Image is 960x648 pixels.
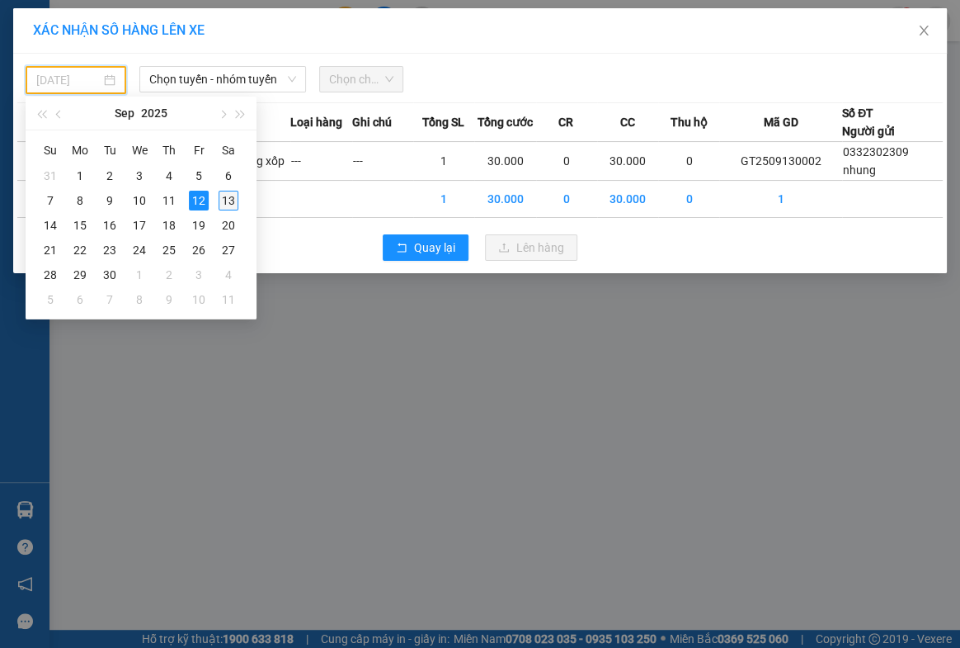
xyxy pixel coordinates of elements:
[95,163,125,188] td: 2025-09-02
[658,181,719,218] td: 0
[219,191,238,210] div: 13
[189,215,209,235] div: 19
[842,104,895,140] div: Số ĐT Người gửi
[558,113,573,131] span: CR
[214,163,243,188] td: 2025-09-06
[214,287,243,312] td: 2025-10-11
[129,240,149,260] div: 24
[536,142,597,181] td: 0
[70,191,90,210] div: 8
[100,240,120,260] div: 23
[70,265,90,285] div: 29
[100,191,120,210] div: 9
[33,22,205,38] span: XÁC NHẬN SỐ HÀNG LÊN XE
[329,67,394,92] span: Chọn chuyến
[843,145,909,158] span: 0332302309
[125,188,154,213] td: 2025-09-10
[65,263,95,287] td: 2025-09-29
[65,213,95,238] td: 2025-09-15
[100,290,120,310] div: 7
[154,287,184,312] td: 2025-10-09
[125,137,154,163] th: We
[485,234,577,261] button: uploadLên hàng
[413,181,474,218] td: 1
[184,238,214,263] td: 2025-09-26
[214,263,243,287] td: 2025-10-04
[100,265,120,285] div: 30
[35,287,65,312] td: 2025-10-05
[40,166,60,186] div: 31
[70,166,90,186] div: 1
[154,163,184,188] td: 2025-09-04
[917,24,930,37] span: close
[219,166,238,186] div: 6
[154,188,184,213] td: 2025-09-11
[159,290,179,310] div: 9
[95,287,125,312] td: 2025-10-07
[159,240,179,260] div: 25
[65,287,95,312] td: 2025-10-06
[40,290,60,310] div: 5
[65,137,95,163] th: Mo
[658,142,719,181] td: 0
[95,188,125,213] td: 2025-09-09
[95,238,125,263] td: 2025-09-23
[383,234,468,261] button: rollbackQuay lại
[35,163,65,188] td: 2025-08-31
[763,113,798,131] span: Mã GD
[597,142,658,181] td: 30.000
[189,166,209,186] div: 5
[40,265,60,285] div: 28
[474,142,535,181] td: 30.000
[619,113,634,131] span: CC
[352,142,413,181] td: ---
[474,181,535,218] td: 30.000
[214,213,243,238] td: 2025-09-20
[125,263,154,287] td: 2025-10-01
[290,113,342,131] span: Loại hàng
[597,181,658,218] td: 30.000
[65,188,95,213] td: 2025-09-08
[352,113,392,131] span: Ghi chú
[159,191,179,210] div: 11
[154,213,184,238] td: 2025-09-18
[70,215,90,235] div: 15
[159,215,179,235] div: 18
[35,263,65,287] td: 2025-09-28
[184,287,214,312] td: 2025-10-10
[719,142,842,181] td: GT2509130002
[129,166,149,186] div: 3
[189,290,209,310] div: 10
[184,163,214,188] td: 2025-09-05
[184,188,214,213] td: 2025-09-12
[125,163,154,188] td: 2025-09-03
[149,67,295,92] span: Chọn tuyến - nhóm tuyến
[184,137,214,163] th: Fr
[219,265,238,285] div: 4
[290,142,351,181] td: ---
[100,166,120,186] div: 2
[35,238,65,263] td: 2025-09-21
[129,215,149,235] div: 17
[229,142,290,181] td: Thùng xốp
[35,137,65,163] th: Su
[219,290,238,310] div: 11
[95,263,125,287] td: 2025-09-30
[413,142,474,181] td: 1
[154,137,184,163] th: Th
[95,213,125,238] td: 2025-09-16
[843,163,876,177] span: nhung
[189,265,209,285] div: 3
[159,265,179,285] div: 2
[129,290,149,310] div: 8
[219,240,238,260] div: 27
[214,137,243,163] th: Sa
[214,188,243,213] td: 2025-09-13
[125,238,154,263] td: 2025-09-24
[141,97,167,130] button: 2025
[95,137,125,163] th: Tu
[414,239,455,257] span: Quay lại
[719,181,842,218] td: 1
[115,97,134,130] button: Sep
[477,113,532,131] span: Tổng cước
